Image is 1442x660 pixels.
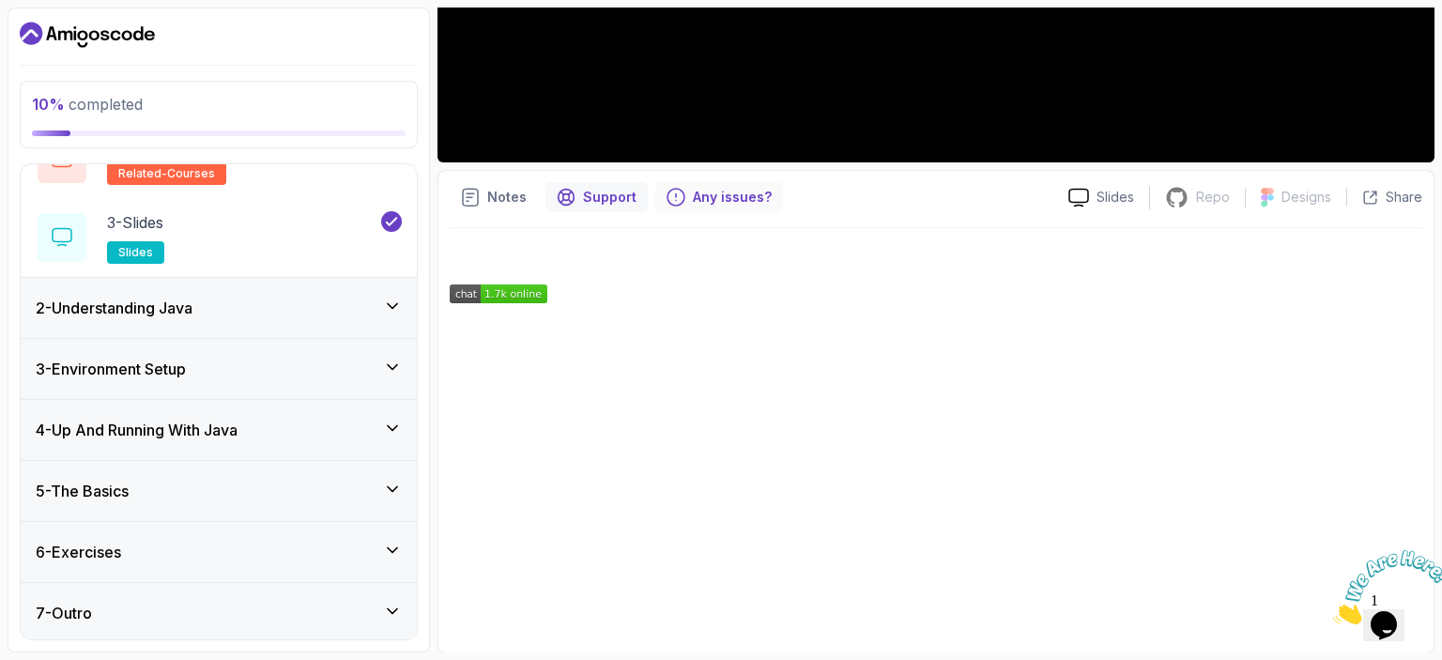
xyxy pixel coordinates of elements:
[118,166,215,181] span: related-courses
[32,95,65,114] span: 10 %
[36,297,192,319] h3: 2 - Understanding Java
[21,278,417,338] button: 2-Understanding Java
[21,400,417,460] button: 4-Up And Running With Java
[36,358,186,380] h3: 3 - Environment Setup
[32,95,143,114] span: completed
[487,188,527,207] p: Notes
[107,211,163,234] p: 3 - Slides
[655,182,783,212] button: Feedback button
[583,188,637,207] p: Support
[1326,543,1442,632] iframe: chat widget
[1281,188,1331,207] p: Designs
[1346,188,1422,207] button: Share
[1386,188,1422,207] p: Share
[450,182,538,212] button: notes button
[21,461,417,521] button: 5-The Basics
[36,602,92,624] h3: 7 - Outro
[36,211,402,264] button: 3-Slidesslides
[1196,188,1230,207] p: Repo
[21,583,417,643] button: 7-Outro
[20,20,155,50] a: Dashboard
[8,8,124,82] img: Chat attention grabber
[36,541,121,563] h3: 6 - Exercises
[1053,188,1149,207] a: Slides
[36,419,238,441] h3: 4 - Up And Running With Java
[1097,188,1134,207] p: Slides
[545,182,648,212] button: Support button
[21,339,417,399] button: 3-Environment Setup
[450,284,547,303] img: Amigoscode Discord Server Badge
[8,8,15,23] span: 1
[36,480,129,502] h3: 5 - The Basics
[21,522,417,582] button: 6-Exercises
[693,188,772,207] p: Any issues?
[118,245,153,260] span: slides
